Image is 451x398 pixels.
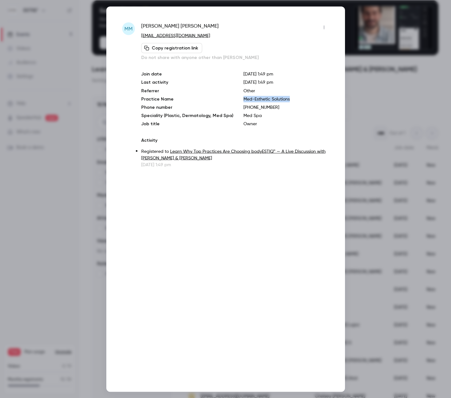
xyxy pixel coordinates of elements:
[141,121,233,127] p: Job title
[243,71,329,77] p: [DATE] 1:49 pm
[243,88,329,94] p: Other
[124,25,133,32] span: MM
[141,148,329,161] p: Registered to
[141,96,233,102] p: Practice Name
[141,112,233,119] p: Speciality (Plastic, Dermatology, Med Spa)
[243,121,329,127] p: Owner
[141,71,233,77] p: Join date
[141,88,233,94] p: Referrer
[141,22,219,32] span: [PERSON_NAME] [PERSON_NAME]
[141,137,329,143] p: Activity
[141,54,329,61] p: Do not share with anyone other than [PERSON_NAME]
[141,161,329,168] p: [DATE] 1:49 pm
[243,112,329,119] p: Med Spa
[243,104,329,110] p: [PHONE_NUMBER]
[243,96,329,102] p: Med-Esthetic Solutions
[141,43,202,53] button: Copy registration link
[141,149,326,160] a: Learn Why Top Practices Are Choosing bodyESTIQ™ — A Live Discussion with [PERSON_NAME] & [PERSON_...
[243,80,273,84] span: [DATE] 1:49 pm
[141,104,233,110] p: Phone number
[141,33,210,38] a: [EMAIL_ADDRESS][DOMAIN_NAME]
[141,79,233,86] p: Last activity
